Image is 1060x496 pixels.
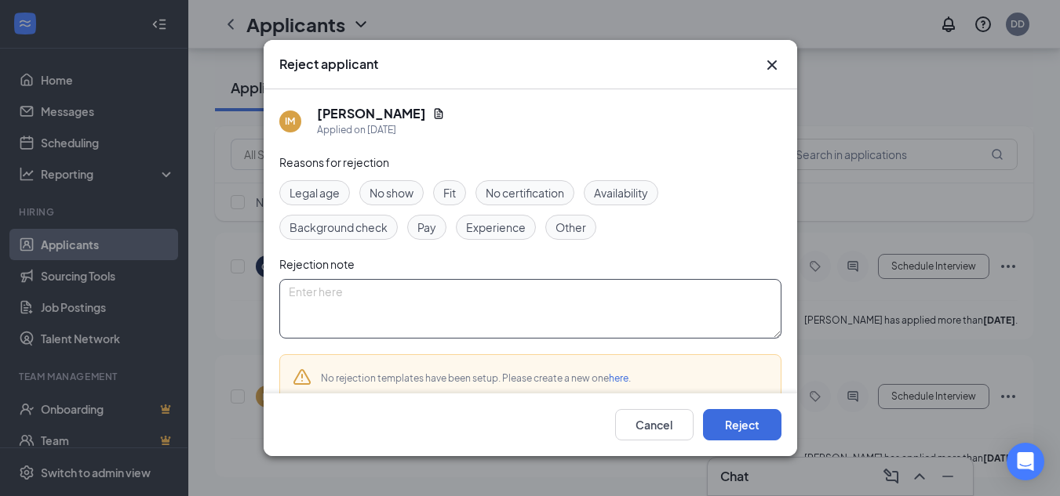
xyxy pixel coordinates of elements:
h3: Reject applicant [279,56,378,73]
span: Legal age [290,184,340,201]
span: Rejection note [279,257,355,271]
span: Fit [443,184,456,201]
span: Reasons for rejection [279,155,389,169]
div: Open Intercom Messenger [1007,443,1044,480]
span: Availability [594,184,648,201]
span: No rejection templates have been setup. Please create a new one . [321,372,631,384]
a: here [609,372,628,384]
span: Other [555,219,586,236]
span: Background check [290,219,388,236]
button: Reject [703,409,781,440]
h5: [PERSON_NAME] [317,105,426,122]
span: Experience [466,219,526,236]
svg: Warning [293,367,311,386]
button: Close [763,56,781,74]
span: Pay [417,219,436,236]
div: Applied on [DATE] [317,122,445,138]
span: No show [370,184,413,201]
div: IM [285,114,295,128]
svg: Document [432,107,445,120]
span: No certification [486,184,564,201]
button: Cancel [615,409,694,440]
svg: Cross [763,56,781,74]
